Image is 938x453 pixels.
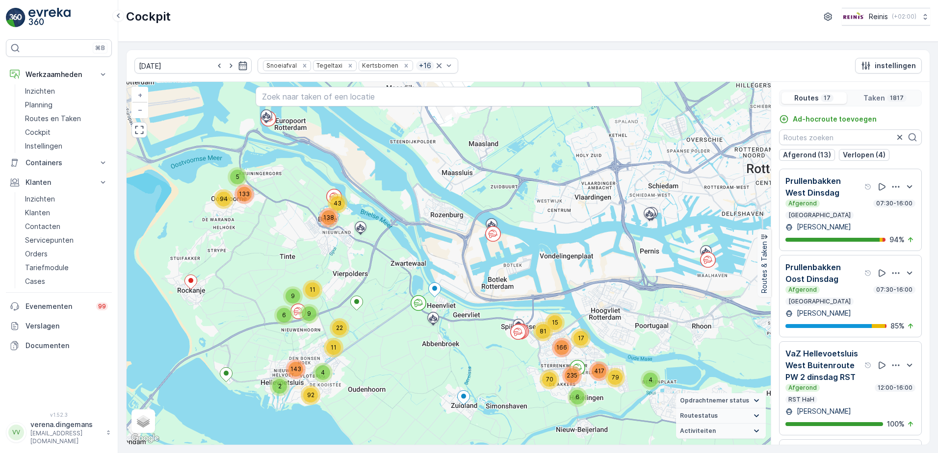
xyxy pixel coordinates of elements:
span: 6 [575,393,579,401]
span: Activiteiten [680,427,716,435]
p: Documenten [26,341,108,351]
p: + 16 [418,61,432,71]
span: 94 [220,195,228,202]
div: help tooltippictogram [864,183,872,191]
p: 85 % [890,321,905,331]
span: 70 [546,376,553,383]
a: Ad-hocroute toevoegen [779,114,877,124]
span: 143 [290,365,301,373]
div: Tegeltaxi [313,61,344,70]
span: 6 [282,311,286,319]
span: 417 [594,367,604,375]
p: Tariefmodule [25,263,69,273]
summary: Routestatus [676,408,766,424]
p: Routes [794,93,819,103]
button: Reinis(+02:00) [842,8,930,25]
a: Evenementen99 [6,297,112,316]
p: Taken [863,93,885,103]
p: [PERSON_NAME] [795,308,851,318]
span: Opdrachtnemer status [680,397,749,404]
button: Klanten [6,173,112,192]
span: 5 [236,173,239,180]
span: 11 [331,344,337,351]
a: Cases [21,275,112,288]
p: 100 % [887,419,905,429]
div: 4 [641,370,660,390]
span: 4 [649,376,652,383]
span: 9 [307,310,311,317]
div: 22 [330,318,349,338]
div: help tooltippictogram [864,361,872,369]
button: VVverena.dingemans[EMAIL_ADDRESS][DOMAIN_NAME] [6,420,112,445]
p: [EMAIL_ADDRESS][DOMAIN_NAME] [30,429,101,445]
a: Cockpit [21,126,112,139]
span: 166 [556,344,567,351]
span: 79 [612,374,619,381]
div: 9 [299,304,319,324]
a: Klanten [21,206,112,220]
a: Planning [21,98,112,112]
span: 138 [323,214,334,221]
span: 9 [291,292,295,300]
p: Contacten [25,222,60,231]
img: Reinis-Logo-Vrijstaand_Tekengebied-1-copy2_aBO4n7j.png [842,11,865,22]
input: Routes zoeken [779,129,922,145]
a: Dit gebied openen in Google Maps (er wordt een nieuw venster geopend) [129,432,161,445]
a: Uitzoomen [132,102,147,117]
p: 07:30-16:00 [875,286,913,294]
p: 12:00-16:00 [877,384,913,392]
div: 11 [303,280,322,300]
p: Instellingen [25,141,62,151]
button: Verlopen (4) [839,149,889,161]
p: 99 [98,302,106,310]
div: help tooltippictogram [864,269,872,277]
div: 6 [274,305,294,325]
p: RST HaH [787,396,815,403]
div: 11 [324,338,343,357]
p: Prullenbakken Oost Dinsdag [785,261,862,285]
div: Kertsbomen [359,61,400,70]
div: 143 [286,359,306,379]
p: Routes & Taken [759,241,769,293]
img: Google [129,432,161,445]
p: Servicepunten [25,235,74,245]
div: 4 [313,363,333,382]
span: 92 [307,391,314,399]
p: [PERSON_NAME] [795,222,851,232]
p: Afgerond (13) [783,150,831,160]
div: VV [8,425,24,440]
span: 11 [310,286,315,293]
p: Evenementen [26,302,90,311]
a: Verslagen [6,316,112,336]
a: Tariefmodule [21,261,112,275]
p: Containers [26,158,92,168]
p: ⌘B [95,44,105,52]
a: Orders [21,247,112,261]
div: 94 [214,189,234,209]
p: Verlopen (4) [843,150,886,160]
div: Remove Snoeiafval [299,62,310,70]
p: Cases [25,277,45,286]
span: − [138,105,143,114]
img: logo_light-DOdMpM7g.png [28,8,71,27]
p: 94 % [889,235,905,245]
p: [GEOGRAPHIC_DATA] [787,211,852,219]
a: Layers [132,410,154,432]
div: 15 [545,313,565,332]
div: Snoeiafval [263,61,298,70]
p: [GEOGRAPHIC_DATA] [787,298,852,305]
p: Reinis [869,12,888,22]
div: 92 [301,385,320,405]
span: 15 [552,319,558,326]
button: Afgerond (13) [779,149,835,161]
span: 133 [239,190,250,198]
a: Inzichten [21,84,112,98]
p: Orders [25,249,48,259]
span: Routestatus [680,412,718,420]
span: 81 [540,327,547,335]
summary: Opdrachtnemer status [676,393,766,408]
p: Werkzaamheden [26,70,92,79]
a: Servicepunten [21,233,112,247]
p: 17 [823,94,832,102]
p: Klanten [26,177,92,187]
